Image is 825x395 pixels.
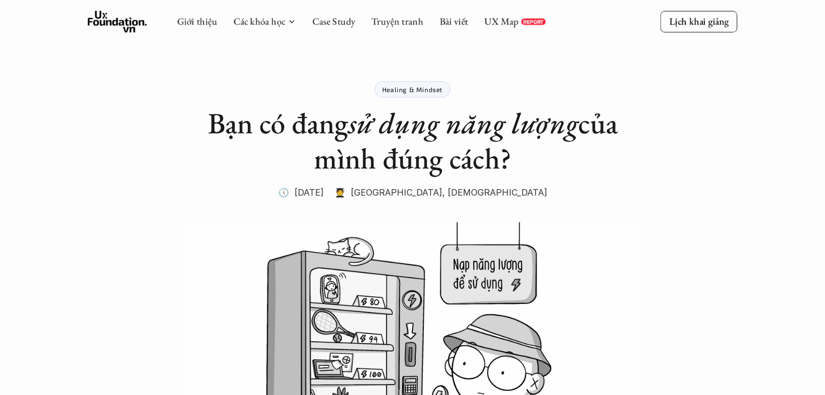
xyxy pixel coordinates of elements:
p: Lịch khai giảng [669,15,729,28]
a: Case Study [312,15,355,28]
a: Giới thiệu [177,15,217,28]
p: 🧑‍🎓 [GEOGRAPHIC_DATA] [335,184,442,200]
p: Healing & Mindset [382,86,443,93]
a: Lịch khai giảng [660,11,737,32]
a: UX Map [484,15,519,28]
p: 🕔 [DATE] [278,184,324,200]
p: REPORT [523,18,544,25]
p: , [DEMOGRAPHIC_DATA] [442,184,547,200]
a: REPORT [521,18,546,25]
a: Truyện tranh [371,15,423,28]
em: sử dụng năng lượng [348,104,578,142]
a: Bài viết [440,15,468,28]
h1: Bạn có đang của mình đúng cách? [196,106,629,176]
a: Các khóa học [233,15,285,28]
